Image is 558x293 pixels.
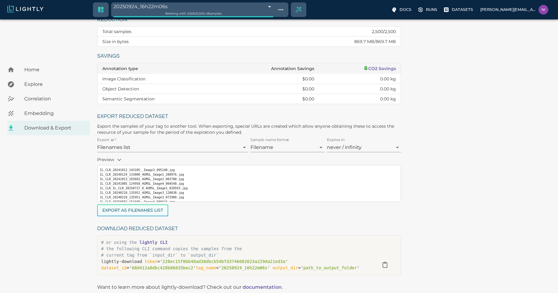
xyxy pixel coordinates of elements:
[217,74,319,84] td: $0.00
[7,62,90,135] nav: explore, analyze, sample, metadata, embedding, correlations label, download your dataset
[97,204,168,216] button: Export as Filenames list
[273,265,298,270] span: output_dir
[24,110,85,117] span: Embedding
[145,259,157,264] span: token
[97,63,217,74] th: Annotation type
[7,92,90,106] a: Correlation
[97,284,283,291] p: Want to learn more about lightly-download? Check out our .
[221,265,267,270] span: 20250924_16h22m06s
[243,284,282,290] a: documentation
[319,84,401,94] td: 0.00 kg
[97,84,217,94] td: Object Detection
[97,37,228,47] th: Size in bytes
[97,137,116,143] label: Export as
[24,81,85,88] span: Explore
[97,27,228,37] th: Total samples
[217,84,319,94] td: $0.00
[452,7,473,12] p: Datasets
[400,7,411,12] p: Docs
[97,94,217,104] td: Semantic Segmentation
[539,5,548,15] img: nischal.s2@kpit.com
[24,66,85,73] span: Home
[97,224,401,234] h6: Download reduced dataset
[7,62,90,77] a: Home
[162,259,285,264] span: 228ec15f0bb48ad38dbcb54bfd3746682623a229da21ed3a
[7,5,43,12] img: Lightly
[426,7,437,12] p: Runs
[480,7,536,12] p: [PERSON_NAME][EMAIL_ADDRESS][DOMAIN_NAME]
[196,265,216,270] span: tag_name
[217,63,319,74] th: Annotation Savings
[390,5,414,15] label: Docs
[363,66,396,71] a: CO2 Savings
[303,265,357,270] span: path_to_output_folder
[24,124,85,132] span: Download & Export
[97,112,401,121] h6: Export reduced dataset
[97,155,401,165] p: Preview
[416,5,440,15] label: Runs
[478,3,551,16] label: [PERSON_NAME][EMAIL_ADDRESS][DOMAIN_NAME]nischal.s2@kpit.com
[97,74,217,84] td: Image Classification
[97,123,401,135] p: Export the samples of your tag to another tool. When exporting, special URLs are created which al...
[100,168,398,213] pre: IL_CLR_20241012_143105__Image3_095140.jpg IL_CLR_20240124_133000_4GMSL_Image1_288976.jpg IL_CLR_2...
[101,258,373,271] p: lightly-download =' ' =' ' =' ' =' '
[101,265,127,270] span: dataset_id
[94,2,108,17] a: Switch to crop dataset
[97,63,401,104] table: dataset tag savings
[7,77,90,92] a: Explore
[276,5,286,15] button: Show tag tree
[327,137,345,143] label: Expires in
[291,2,306,17] div: Create selection
[101,240,168,245] span: # or using the
[250,143,325,152] div: Filename
[114,2,273,11] div: 20250924_16h22m06s
[250,137,289,143] label: Sample name format
[139,240,168,245] a: lightly CLI
[379,259,391,271] button: Copy to clipboard
[319,74,401,84] td: 0.00 kg
[7,121,90,135] a: Download & Export
[319,94,401,104] td: 0.00 kg
[97,27,401,46] table: dataset tag reduction
[327,143,401,152] div: never / infinity
[97,15,401,25] h6: Reduction
[7,106,90,121] a: Embedding
[101,246,242,258] span: # the following CLI command copies the samples from the # current tag from `input_dir` to `output...
[217,94,319,104] td: $0.00
[132,265,193,270] span: 68d412a8dbc428b86835bec2
[165,12,222,15] span: Working with 2,500 / 2,500 of samples
[24,95,85,103] span: Correlation
[228,27,401,37] td: 2,500 / 2,500
[97,143,248,152] div: Filenames list
[228,37,401,47] td: 869.7 MB / 869.7 MB
[442,5,475,15] label: Datasets
[97,52,401,61] h6: Savings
